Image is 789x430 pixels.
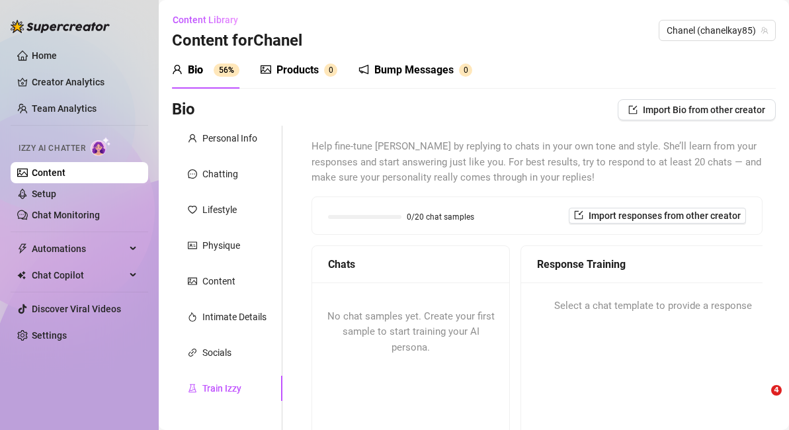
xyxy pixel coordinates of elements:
[569,208,746,224] button: Import responses from other creator
[32,304,121,314] a: Discover Viral Videos
[327,310,495,353] span: No chat samples yet. Create your first sample to start training your AI persona.
[188,277,197,286] span: picture
[172,99,195,120] h3: Bio
[172,9,249,30] button: Content Library
[771,385,782,396] span: 4
[32,189,56,199] a: Setup
[202,202,237,217] div: Lifestyle
[173,15,238,25] span: Content Library
[188,134,197,143] span: user
[91,137,111,156] img: AI Chatter
[358,64,369,75] span: notification
[589,210,741,221] span: Import responses from other creator
[32,50,57,61] a: Home
[628,105,638,114] span: import
[188,241,197,250] span: idcard
[407,213,474,221] span: 0/20 chat samples
[761,26,768,34] span: team
[188,205,197,214] span: heart
[574,210,583,220] span: import
[19,142,85,155] span: Izzy AI Chatter
[374,62,454,78] div: Bump Messages
[202,345,231,360] div: Socials
[328,256,355,273] span: Chats
[202,131,257,146] div: Personal Info
[261,64,271,75] span: picture
[744,385,776,417] iframe: Intercom live chat
[202,381,241,396] div: Train Izzy
[32,238,126,259] span: Automations
[32,210,100,220] a: Chat Monitoring
[324,64,337,77] sup: 0
[17,271,26,280] img: Chat Copilot
[188,169,197,179] span: message
[32,103,97,114] a: Team Analytics
[667,21,768,40] span: Chanel (chanelkay85)
[202,274,235,288] div: Content
[172,30,302,52] h3: Content for Chanel
[311,139,763,186] span: Help fine-tune [PERSON_NAME] by replying to chats in your own tone and style. She’ll learn from y...
[643,105,765,115] span: Import Bio from other creator
[172,64,183,75] span: user
[276,62,319,78] div: Products
[11,20,110,33] img: logo-BBDzfeDw.svg
[188,384,197,393] span: experiment
[202,167,238,181] div: Chatting
[17,243,28,254] span: thunderbolt
[188,62,203,78] div: Bio
[537,256,768,273] div: Response Training
[554,298,752,314] span: Select a chat template to provide a response
[214,64,239,77] sup: 56%
[32,167,65,178] a: Content
[188,348,197,357] span: link
[618,99,776,120] button: Import Bio from other creator
[32,330,67,341] a: Settings
[32,71,138,93] a: Creator Analytics
[202,310,267,324] div: Intimate Details
[32,265,126,286] span: Chat Copilot
[202,238,240,253] div: Physique
[188,312,197,322] span: fire
[459,64,472,77] sup: 0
